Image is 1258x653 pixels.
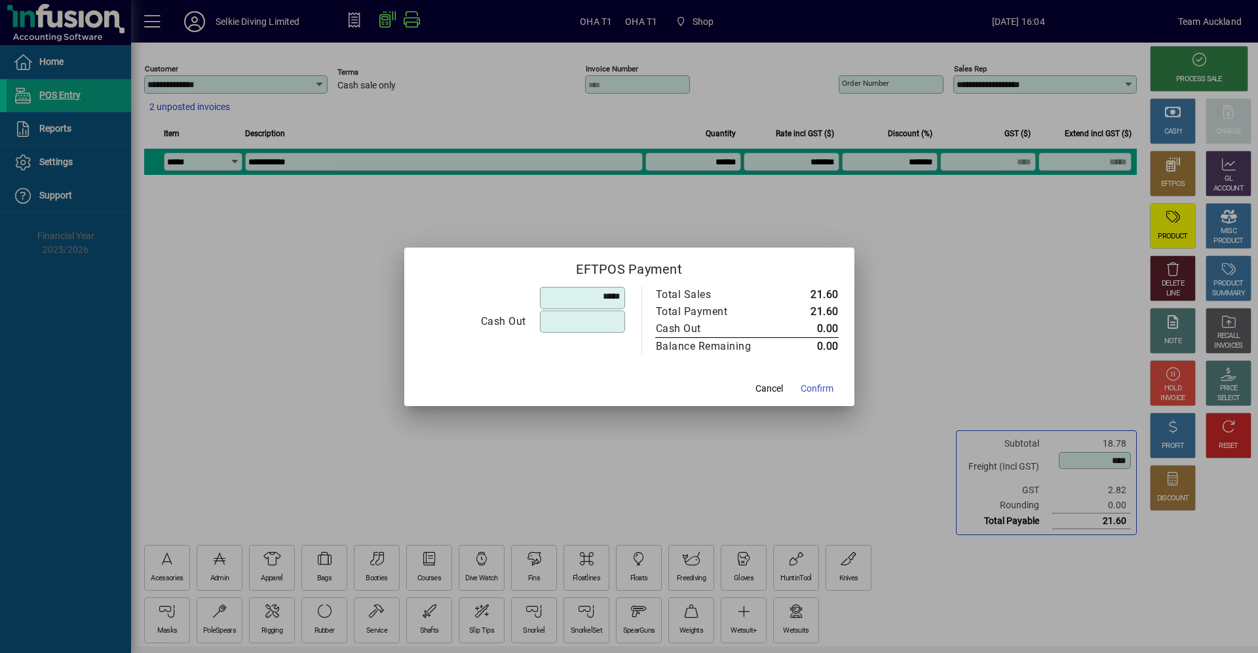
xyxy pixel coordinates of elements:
button: Cancel [748,377,790,401]
td: Total Sales [655,286,779,303]
div: Balance Remaining [656,339,766,354]
h2: EFTPOS Payment [404,248,854,286]
td: 0.00 [779,337,839,355]
button: Confirm [795,377,839,401]
td: Total Payment [655,303,779,320]
td: 21.60 [779,286,839,303]
span: Cancel [755,382,783,396]
td: 21.60 [779,303,839,320]
td: 0.00 [779,320,839,338]
div: Cash Out [656,321,766,337]
div: Cash Out [421,314,526,329]
span: Confirm [801,382,833,396]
